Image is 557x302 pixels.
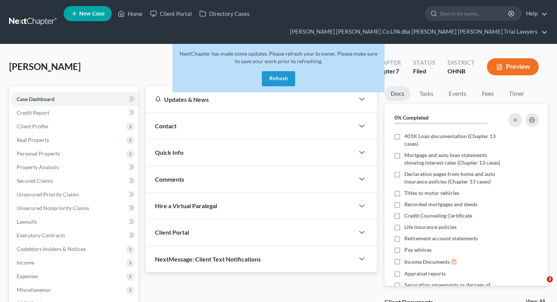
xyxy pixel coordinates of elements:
[262,71,295,86] button: Refresh
[17,96,55,102] span: Case Dashboard
[17,177,53,184] span: Secured Claims
[11,106,138,120] a: Credit Report
[404,270,446,277] span: Appraisal reports
[11,160,138,174] a: Property Analysis
[503,86,530,101] a: Timer
[286,25,548,39] a: [PERSON_NAME] [PERSON_NAME] Co LPA dba [PERSON_NAME] [PERSON_NAME] Trial Lawyers
[404,281,501,296] span: Separation agreements or decrees of divorces
[17,286,50,293] span: Miscellaneous
[17,137,49,143] span: Real Property
[404,258,450,266] span: Income Documents
[404,223,457,231] span: Life insurance policies
[17,246,86,252] span: Codebtors Insiders & Notices
[396,67,399,75] span: 7
[155,255,261,263] span: NextMessage: Client Text Notifications
[155,229,189,236] span: Client Portal
[9,61,81,72] span: [PERSON_NAME]
[17,205,89,211] span: Unsecured Nonpriority Claims
[146,7,196,20] a: Client Portal
[17,123,48,129] span: Client Profile
[413,67,435,76] div: Filed
[11,92,138,106] a: Case Dashboard
[155,176,184,183] span: Comments
[547,276,553,282] span: 3
[413,58,435,67] div: Status
[476,86,500,101] a: Fees
[440,6,509,20] input: Search by name...
[114,7,146,20] a: Home
[17,164,59,170] span: Property Analysis
[373,58,401,67] div: Chapter
[373,67,401,76] div: Chapter
[155,95,346,103] div: Updates & News
[196,7,253,20] a: Directory Cases
[404,132,501,148] span: 401K Loan documentation (Chapter 13 cases)
[11,174,138,188] a: Secured Claims
[487,58,539,75] button: Preview
[17,109,49,116] span: Credit Report
[11,229,138,242] a: Executory Contracts
[404,212,472,219] span: Credit Counseling Certificate
[404,151,501,167] span: Mortgage and auto loan statements showing interest rates (Chapter 13 cases)
[17,191,79,198] span: Unsecured Priority Claims
[413,86,440,101] a: Tasks
[17,150,60,157] span: Personal Property
[404,170,501,185] span: Declaration pages from home and auto insurance policies (Chapter 13 cases)
[17,218,37,225] span: Lawsuits
[447,58,475,67] div: District
[404,201,477,208] span: Recorded mortgages and deeds
[531,276,549,294] iframe: Intercom live chat
[17,259,34,266] span: Income
[385,86,410,101] a: Docs
[11,201,138,215] a: Unsecured Nonpriority Claims
[17,232,65,238] span: Executory Contracts
[443,86,473,101] a: Events
[180,50,377,64] span: NextChapter has made some updates. Please refresh your browser. Please make sure to save your wor...
[11,215,138,229] a: Lawsuits
[11,188,138,201] a: Unsecured Priority Claims
[404,189,459,197] span: Titles to motor vehicles
[155,202,217,209] span: Hire a Virtual Paralegal
[394,114,429,121] strong: 0% Completed
[404,235,478,242] span: Retirement account statements
[404,246,432,254] span: Pay advices
[17,273,38,279] span: Expenses
[155,122,177,129] span: Contact
[522,7,548,20] a: Help
[79,11,105,17] span: New Case
[447,67,475,76] div: OHNB
[155,149,183,156] span: Quick Info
